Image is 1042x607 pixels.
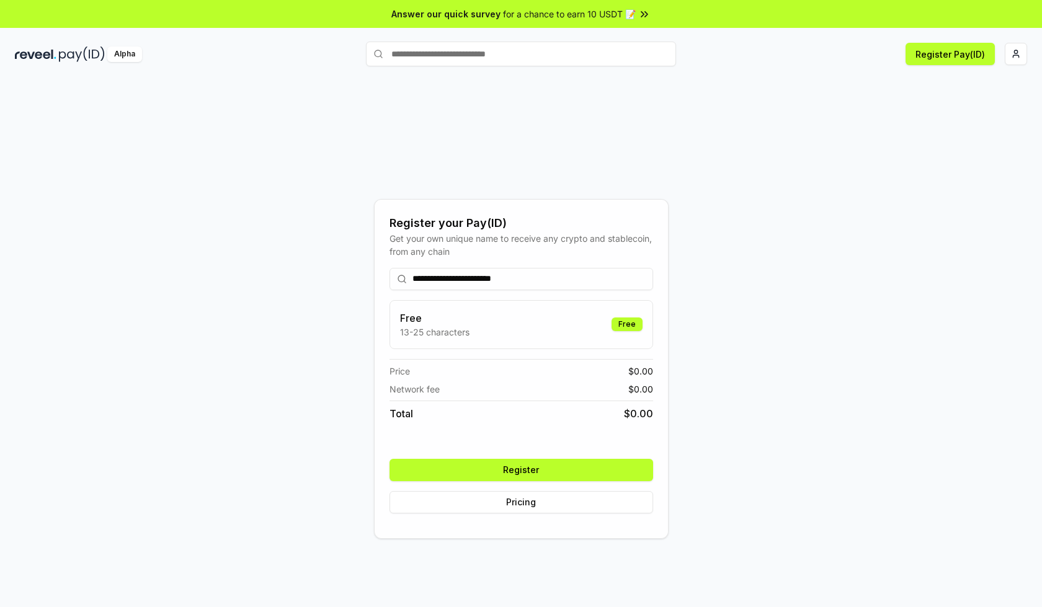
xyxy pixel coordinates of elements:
button: Register Pay(ID) [906,43,995,65]
img: reveel_dark [15,47,56,62]
span: Network fee [390,383,440,396]
span: $ 0.00 [624,406,653,421]
button: Register [390,459,653,481]
div: Alpha [107,47,142,62]
p: 13-25 characters [400,326,470,339]
span: Answer our quick survey [391,7,501,20]
div: Register your Pay(ID) [390,215,653,232]
span: $ 0.00 [628,383,653,396]
h3: Free [400,311,470,326]
img: pay_id [59,47,105,62]
div: Get your own unique name to receive any crypto and stablecoin, from any chain [390,232,653,258]
span: $ 0.00 [628,365,653,378]
button: Pricing [390,491,653,513]
span: for a chance to earn 10 USDT 📝 [503,7,636,20]
div: Free [612,317,643,331]
span: Total [390,406,413,421]
span: Price [390,365,410,378]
